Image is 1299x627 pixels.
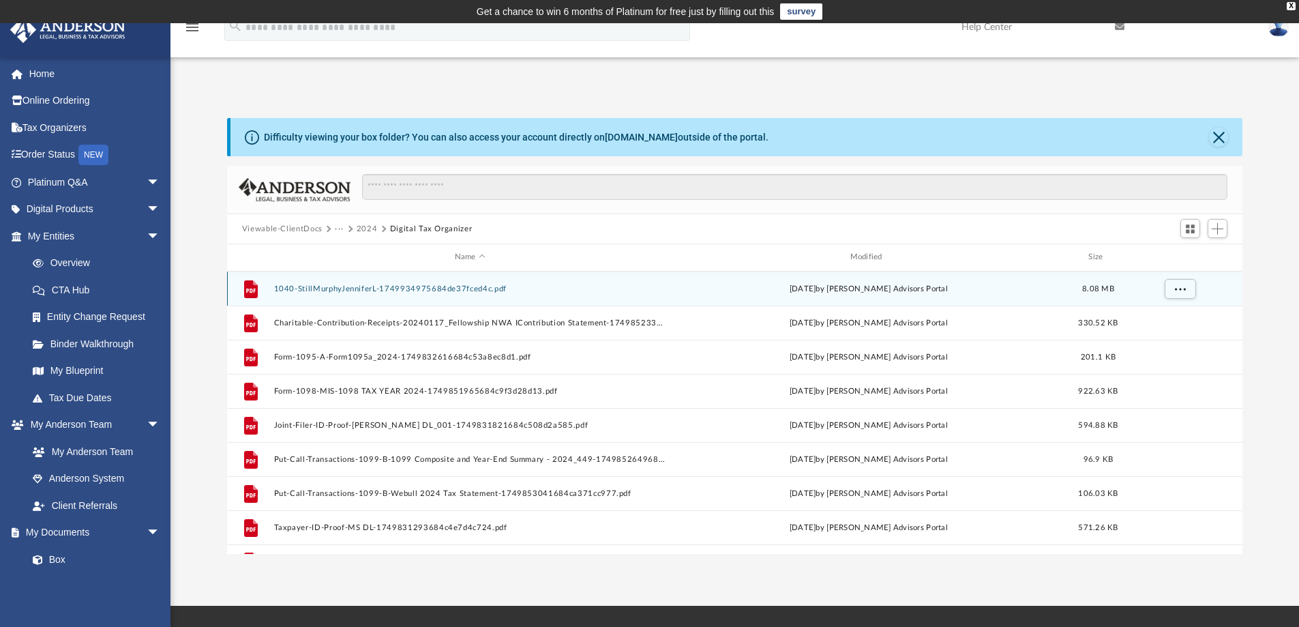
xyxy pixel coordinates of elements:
[1078,489,1118,497] span: 106.03 KB
[672,351,1065,363] div: [DATE] by [PERSON_NAME] Advisors Portal
[390,223,473,235] button: Digital Tax Organizer
[233,251,267,263] div: id
[10,60,181,87] a: Home
[184,26,200,35] a: menu
[19,276,181,304] a: CTA Hub
[1071,251,1125,263] div: Size
[273,285,666,293] button: 1040-StillMurphyJenniferL-1749934975684de37fced4c.pdf
[273,319,666,327] button: Charitable-Contribution-Receipts-20240117_Fellowship NWA IContribution Statement-1749852338684ca0...
[19,250,181,277] a: Overview
[10,141,181,169] a: Order StatusNEW
[10,222,181,250] a: My Entitiesarrow_drop_down
[184,19,200,35] i: menu
[242,223,323,235] button: Viewable-ClientDocs
[1078,319,1118,326] span: 330.52 KB
[19,384,181,411] a: Tax Due Dates
[273,251,666,263] div: Name
[10,411,174,439] a: My Anderson Teamarrow_drop_down
[672,317,1065,329] div: [DATE] by [PERSON_NAME] Advisors Portal
[19,465,174,493] a: Anderson System
[1078,421,1118,428] span: 594.88 KB
[1268,17,1289,37] img: User Pic
[335,223,344,235] button: ···
[227,272,1243,554] div: grid
[672,251,1064,263] div: Modified
[1180,219,1201,238] button: Switch to Grid View
[1208,219,1228,238] button: Add
[273,387,666,396] button: Form-1098-MIS-1098 TAX YEAR 2024-1749851965684c9f3d28d13.pdf
[228,18,243,33] i: search
[19,358,174,385] a: My Blueprint
[780,3,822,20] a: survey
[10,87,181,115] a: Online Ordering
[10,114,181,141] a: Tax Organizers
[147,196,174,224] span: arrow_drop_down
[273,421,666,430] button: Joint-Filer-ID-Proof-[PERSON_NAME] DL_001-1749831821684c508d2a585.pdf
[1209,128,1228,147] button: Close
[357,223,378,235] button: 2024
[6,16,130,43] img: Anderson Advisors Platinum Portal
[19,492,174,519] a: Client Referrals
[672,521,1065,534] div: [DATE] by [PERSON_NAME] Advisors Portal
[147,411,174,439] span: arrow_drop_down
[1164,278,1195,299] button: More options
[477,3,775,20] div: Get a chance to win 6 months of Platinum for free just by filling out this
[672,453,1065,465] div: [DATE] by [PERSON_NAME] Advisors Portal
[1081,353,1116,360] span: 201.1 KB
[672,487,1065,499] div: [DATE] by [PERSON_NAME] Advisors Portal
[19,330,181,358] a: Binder Walkthrough
[273,353,666,362] button: Form-1095-A-Form1095a_2024-1749832616684c53a8ec8d1.pdf
[19,573,174,600] a: Meeting Minutes
[19,304,181,331] a: Entity Change Request
[10,169,181,196] a: Platinum Q&Aarrow_drop_down
[1287,2,1296,10] div: close
[10,196,181,223] a: Digital Productsarrow_drop_down
[273,489,666,498] button: Put-Call-Transactions-1099-B-Webull 2024 Tax Statement-1749853041684ca371cc977.pdf
[19,546,167,573] a: Box
[1078,387,1118,394] span: 922.63 KB
[605,132,678,143] a: [DOMAIN_NAME]
[672,385,1065,397] div: [DATE] by [PERSON_NAME] Advisors Portal
[147,519,174,547] span: arrow_drop_down
[264,130,768,145] div: Difficulty viewing your box folder? You can also access your account directly on outside of the p...
[19,438,167,465] a: My Anderson Team
[10,519,174,546] a: My Documentsarrow_drop_down
[147,222,174,250] span: arrow_drop_down
[147,169,174,196] span: arrow_drop_down
[1078,523,1118,531] span: 571.26 KB
[1083,455,1113,463] span: 96.9 KB
[672,282,1065,295] div: [DATE] by [PERSON_NAME] Advisors Portal
[672,419,1065,431] div: [DATE] by [PERSON_NAME] Advisors Portal
[273,523,666,532] button: Taxpayer-ID-Proof-MS DL-1749831293684c4e7d4c724.pdf
[362,174,1227,200] input: Search files and folders
[78,145,108,165] div: NEW
[1082,285,1114,292] span: 8.08 MB
[273,455,666,464] button: Put-Call-Transactions-1099-B-1099 Composite and Year-End Summary - 2024_449-1749852649684ca1e9a60...
[1131,251,1227,263] div: id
